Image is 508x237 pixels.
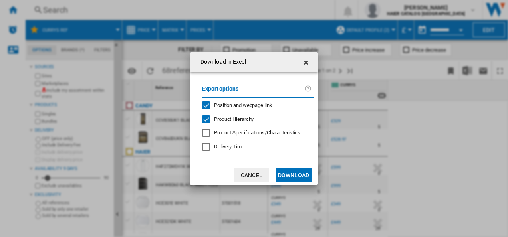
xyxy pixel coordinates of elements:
span: Product Specifications/Characteristics [214,130,300,136]
h4: Download in Excel [196,58,246,66]
div: Only applies to Category View [214,129,300,136]
ng-md-icon: getI18NText('BUTTONS.CLOSE_DIALOG') [302,58,312,67]
label: Export options [202,84,304,99]
span: Product Hierarchy [214,116,254,122]
span: Delivery Time [214,144,244,150]
button: Cancel [234,168,269,182]
span: Position and webpage link [214,102,272,108]
button: Download [276,168,312,182]
md-checkbox: Delivery Time [202,143,314,151]
button: getI18NText('BUTTONS.CLOSE_DIALOG') [299,54,315,70]
md-checkbox: Product Hierarchy [202,115,308,123]
md-checkbox: Position and webpage link [202,102,308,109]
